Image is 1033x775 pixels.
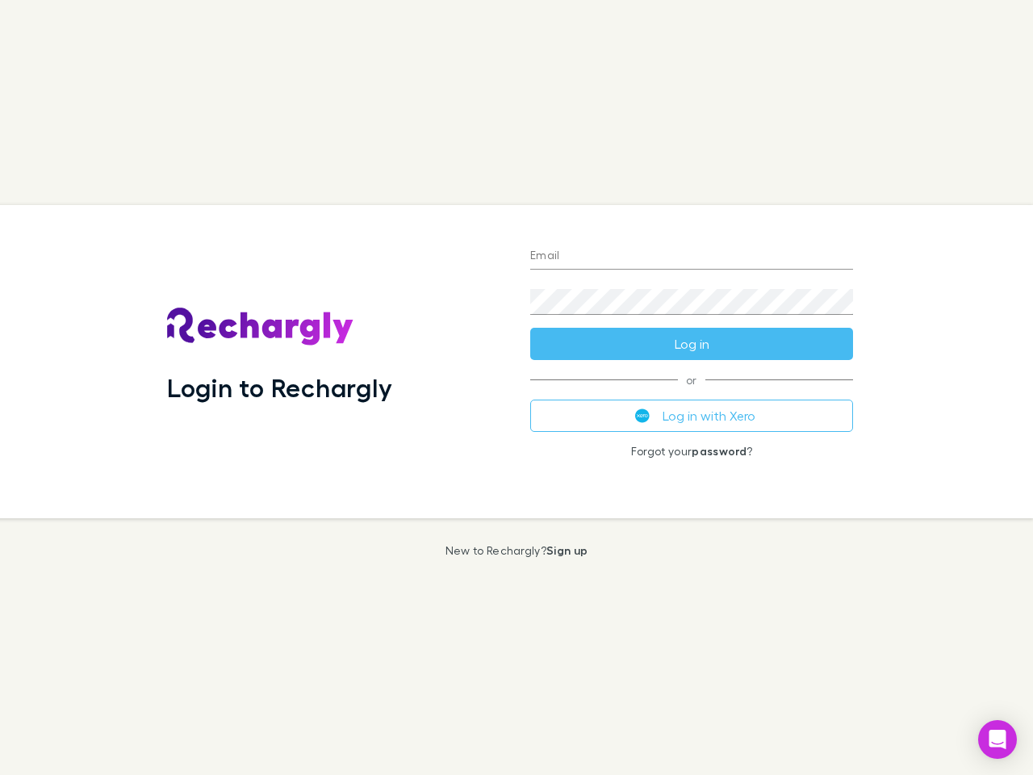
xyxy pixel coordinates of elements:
p: New to Rechargly? [445,544,588,557]
div: Open Intercom Messenger [978,720,1017,759]
a: Sign up [546,543,588,557]
p: Forgot your ? [530,445,853,458]
button: Log in [530,328,853,360]
button: Log in with Xero [530,400,853,432]
h1: Login to Rechargly [167,372,392,403]
span: or [530,379,853,380]
img: Rechargly's Logo [167,308,354,346]
img: Xero's logo [635,408,650,423]
a: password [692,444,747,458]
